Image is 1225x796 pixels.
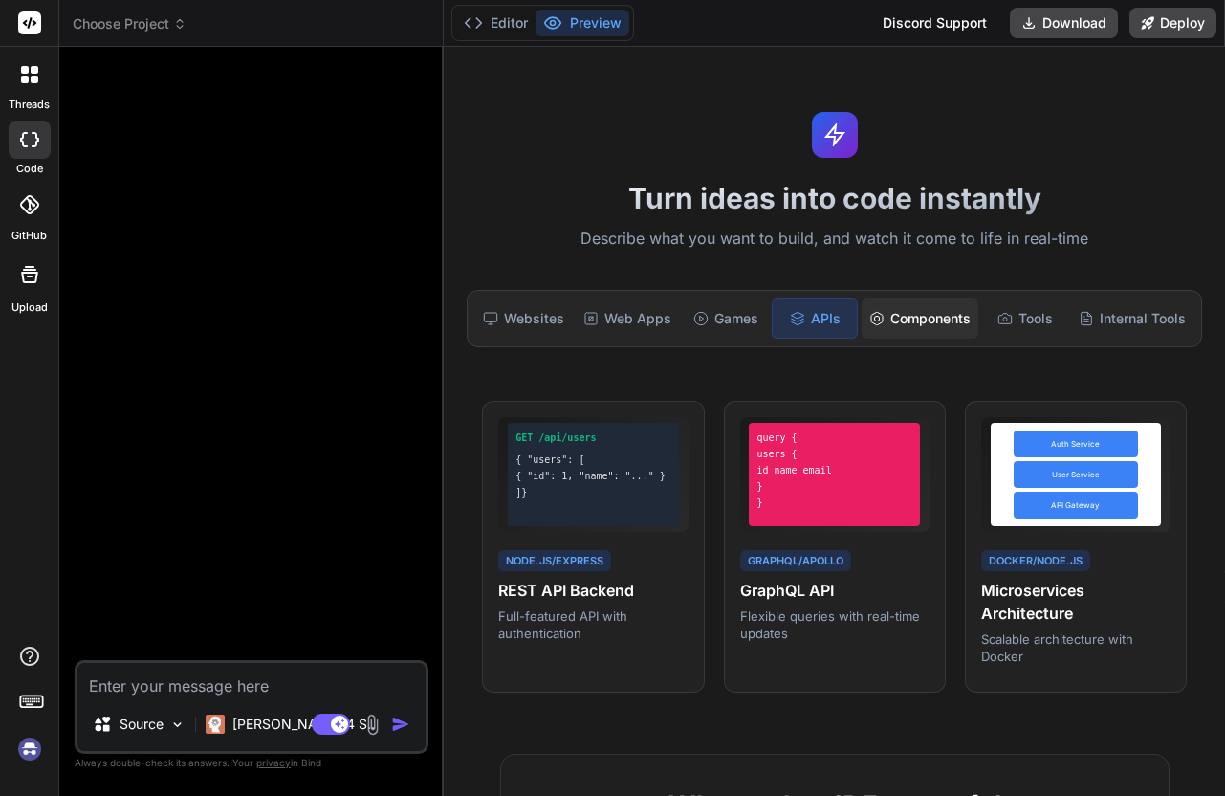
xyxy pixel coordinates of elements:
button: Deploy [1129,8,1216,38]
div: Node.js/Express [498,550,611,572]
div: Internal Tools [1071,298,1193,339]
div: Docker/Node.js [981,550,1090,572]
div: ]} [515,485,670,499]
label: threads [9,97,50,113]
div: Discord Support [871,8,998,38]
div: query { [756,431,911,445]
div: Games [683,298,768,339]
p: Always double-check its answers. Your in Bind [75,754,428,772]
h4: REST API Backend [498,579,688,602]
button: Preview [536,10,629,36]
div: } [756,496,911,510]
div: API Gateway [1014,492,1138,519]
h1: Turn ideas into code instantly [455,181,1214,215]
div: id name email [756,463,911,477]
div: GraphQL/Apollo [740,550,851,572]
div: Components [862,298,978,339]
img: signin [13,733,46,765]
div: Websites [475,298,572,339]
p: Full-featured API with authentication [498,608,688,642]
div: GET /api/users [515,431,670,445]
button: Download [1010,8,1118,38]
div: APIs [772,298,859,339]
div: Web Apps [576,298,679,339]
p: Source [120,715,164,734]
h4: GraphQL API [740,579,930,602]
p: Scalable architecture with Docker [981,630,1170,665]
label: Upload [11,299,48,316]
span: Choose Project [73,14,186,33]
div: User Service [1014,461,1138,488]
p: [PERSON_NAME] 4 S.. [232,715,375,734]
p: Describe what you want to build, and watch it come to life in real-time [455,227,1214,252]
span: privacy [256,757,291,768]
div: { "id": 1, "name": "..." } [515,469,670,483]
div: { "users": [ [515,453,670,467]
label: code [16,161,43,177]
button: Editor [456,10,536,36]
img: Claude 4 Sonnet [206,715,225,734]
img: icon [391,715,410,734]
div: } [756,479,911,494]
div: users { [756,447,911,461]
div: Tools [982,298,1067,339]
div: Auth Service [1014,431,1138,457]
label: GitHub [11,228,47,244]
p: Flexible queries with real-time updates [740,608,930,642]
img: Pick Models [169,717,186,733]
img: attachment [361,714,383,736]
h4: Microservices Architecture [981,579,1170,625]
